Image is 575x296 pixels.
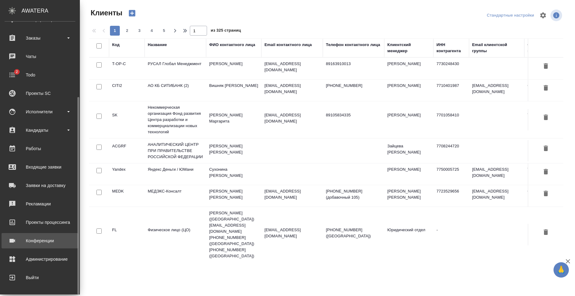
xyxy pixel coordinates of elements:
[135,26,144,36] button: 3
[264,42,312,48] div: Email контактного лица
[145,101,206,138] td: Некоммерческая организация Фонд развития Центра разработки и коммерциализации новых технологий
[2,233,78,248] a: Конференции
[5,273,75,282] div: Выйти
[2,141,78,156] a: Работы
[384,163,433,185] td: [PERSON_NAME]
[433,58,469,79] td: 7730248430
[5,255,75,264] div: Администрирование
[5,70,75,80] div: Todo
[2,251,78,267] a: Администрирование
[326,83,381,89] p: [PHONE_NUMBER]
[384,185,433,207] td: [PERSON_NAME] [PERSON_NAME]
[433,109,469,130] td: 7701058410
[384,224,433,245] td: Юридический отдел
[5,199,75,208] div: Рекламации
[109,224,145,245] td: FL
[5,33,75,43] div: Заказы
[264,112,320,124] p: [EMAIL_ADDRESS][DOMAIN_NAME]
[211,27,241,36] span: из 325 страниц
[384,109,433,130] td: [PERSON_NAME]
[5,144,75,153] div: Работы
[122,28,132,34] span: 2
[541,166,551,178] button: Удалить
[89,8,122,18] span: Клиенты
[206,140,261,162] td: [PERSON_NAME] [PERSON_NAME]
[326,188,381,201] p: [PHONE_NUMBER] (добавочный 105)
[5,52,75,61] div: Чаты
[122,26,132,36] button: 2
[206,163,261,185] td: Сухонина [PERSON_NAME]
[159,26,169,36] button: 5
[527,42,570,54] div: Ответственная команда
[5,107,75,116] div: Исполнители
[433,185,469,207] td: 7723529656
[109,80,145,101] td: CITI2
[22,5,80,17] div: AWATERA
[536,8,550,23] span: Настроить таблицу
[5,218,75,227] div: Проекты процессинга
[2,196,78,212] a: Рекламации
[148,42,167,48] div: Название
[12,69,22,75] span: 2
[326,61,381,67] p: 89163910013
[5,181,75,190] div: Заявки на доставку
[147,26,157,36] button: 4
[433,163,469,185] td: 7750005725
[264,188,320,201] p: [EMAIL_ADDRESS][DOMAIN_NAME]
[433,140,469,162] td: 7708244720
[524,58,573,79] td: Русал
[541,143,551,154] button: Удалить
[145,138,206,163] td: АНАЛИТИЧЕСКИЙ ЦЕНТР ПРИ ПРАВИТЕЛЬСТВЕ РОССИЙСКОЙ ФЕДЕРАЦИИ
[264,61,320,73] p: [EMAIL_ADDRESS][DOMAIN_NAME]
[541,227,551,238] button: Удалить
[326,42,380,48] div: Телефон контактного лица
[109,185,145,207] td: MEDK
[145,224,206,245] td: Физическое лицо (ЦО)
[209,42,255,48] div: ФИО контактного лица
[109,109,145,130] td: SK
[433,80,469,101] td: 7710401987
[5,126,75,135] div: Кандидаты
[326,112,381,118] p: 89105834335
[2,159,78,175] a: Входящие заявки
[556,263,566,276] span: 🙏
[384,58,433,79] td: [PERSON_NAME]
[112,42,119,48] div: Код
[145,58,206,79] td: РУСАЛ Глобал Менеджмент
[2,215,78,230] a: Проекты процессинга
[472,42,521,54] div: Email клиентской группы
[550,10,563,21] span: Посмотреть информацию
[524,163,573,185] td: Таганка
[145,185,206,207] td: МЕДЭКС-Консалт
[469,163,524,185] td: [EMAIL_ADDRESS][DOMAIN_NAME]
[145,80,206,101] td: АО КБ СИТИБАНК (2)
[524,185,573,207] td: Сити3
[524,224,573,245] td: ЦО
[159,28,169,34] span: 5
[2,270,78,285] a: Выйти
[485,11,536,20] div: split button
[2,178,78,193] a: Заявки на доставку
[541,188,551,200] button: Удалить
[206,207,261,262] td: [PERSON_NAME] ([GEOGRAPHIC_DATA]) [EMAIL_ADDRESS][DOMAIN_NAME] [PHONE_NUMBER] ([GEOGRAPHIC_DATA])...
[541,61,551,72] button: Удалить
[2,49,78,64] a: Чаты
[109,58,145,79] td: T-OP-C
[206,109,261,130] td: [PERSON_NAME] Маргарита
[436,42,466,54] div: ИНН контрагента
[384,80,433,101] td: [PERSON_NAME]
[541,83,551,94] button: Удалить
[264,83,320,95] p: [EMAIL_ADDRESS][DOMAIN_NAME]
[264,227,320,239] p: [EMAIL_ADDRESS][DOMAIN_NAME]
[541,112,551,123] button: Удалить
[5,89,75,98] div: Проекты SC
[469,185,524,207] td: [EMAIL_ADDRESS][DOMAIN_NAME]
[524,80,573,101] td: Сити
[469,80,524,101] td: [EMAIL_ADDRESS][DOMAIN_NAME]
[147,28,157,34] span: 4
[206,58,261,79] td: [PERSON_NAME]
[553,262,569,278] button: 🙏
[433,224,469,245] td: -
[125,8,139,18] button: Создать
[5,236,75,245] div: Конференции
